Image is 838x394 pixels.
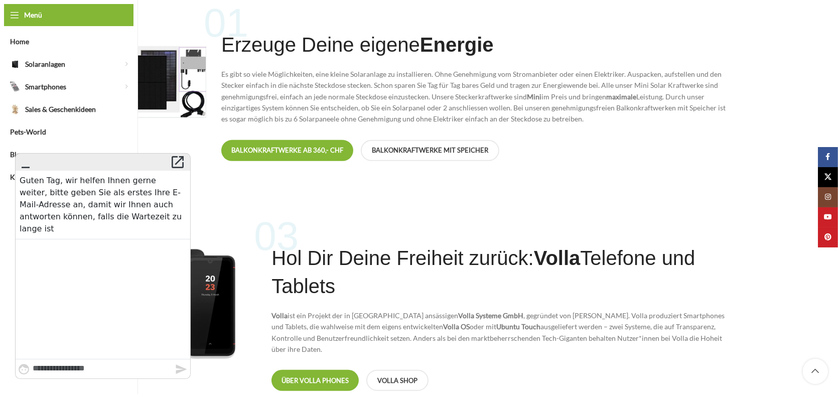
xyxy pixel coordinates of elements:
[25,55,65,73] span: Solaranlagen
[221,69,733,125] p: Es gibt so viele Möglichkeiten, eine kleine Solaranlage zu installieren. Ohne Genehmigung vom Str...
[818,167,838,187] a: X Social Link
[527,92,541,101] strong: Mini
[10,82,20,92] img: Smartphones
[25,100,96,118] span: Sales & Geschenkideen
[271,370,359,391] a: Über Volla Phones
[24,10,42,21] span: Menü
[803,359,828,384] a: Scroll to top button
[420,34,494,56] b: Energie
[443,322,470,331] strong: Volla OS
[496,322,540,331] strong: Ubuntu Touch
[25,78,66,96] span: Smartphones
[135,243,256,364] img: Volla x 23
[3,2,19,16] i: 
[458,311,523,320] strong: Volla Systeme GmbH
[366,370,429,391] a: Volla Shop
[818,187,838,207] a: Instagram Social Link
[231,147,343,155] span: Balkonkraftwerke ab 360,- CHF
[10,168,35,186] span: Kontakt
[160,211,175,221] a: Chat starten
[372,147,488,155] span: Balkonkraftwerke mit Speicher
[818,227,838,247] a: Pinterest Social Link
[271,244,733,300] h4: Hol Dir Deine Freiheit zurück: Telefone und Tablets
[135,46,206,117] img: Balkonkraftwerk
[818,207,838,227] a: YouTube Social Link
[377,377,417,385] span: Volla Shop
[282,377,349,385] span: Über Volla Phones
[10,146,24,164] span: Blog
[3,210,15,223] button: 
[254,216,716,256] p: 03
[18,206,160,225] textarea: Type your message here...
[10,104,20,114] img: Sales & Geschenkideen
[155,2,173,16] a: Popup
[1,18,175,86] div: Guten Tag, wir helfen Ihnen gerne weiter, bitte geben Sie als erstes Ihre E-Mail-Adresse an, dami...
[155,2,171,16] i: 
[221,140,353,161] a: Balkonkraftwerke ab 360,- CHF
[271,311,288,320] strong: Volla
[160,211,173,222] i: 
[10,59,20,69] img: Solaranlagen
[204,3,716,43] p: 01
[606,92,636,101] strong: maximale
[271,310,733,355] p: ist ein Projekt der in [GEOGRAPHIC_DATA] ansässigen , gegründet von [PERSON_NAME]. Volla produzie...
[361,140,499,161] a: Balkonkraftwerke mit Speicher
[534,247,581,269] b: Volla
[10,123,46,141] span: Pets-World
[221,31,494,59] h4: Erzeuge Deine eigene
[10,33,29,51] span: Home
[818,147,838,167] a: Facebook Social Link
[3,2,21,16] a: minimieren.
